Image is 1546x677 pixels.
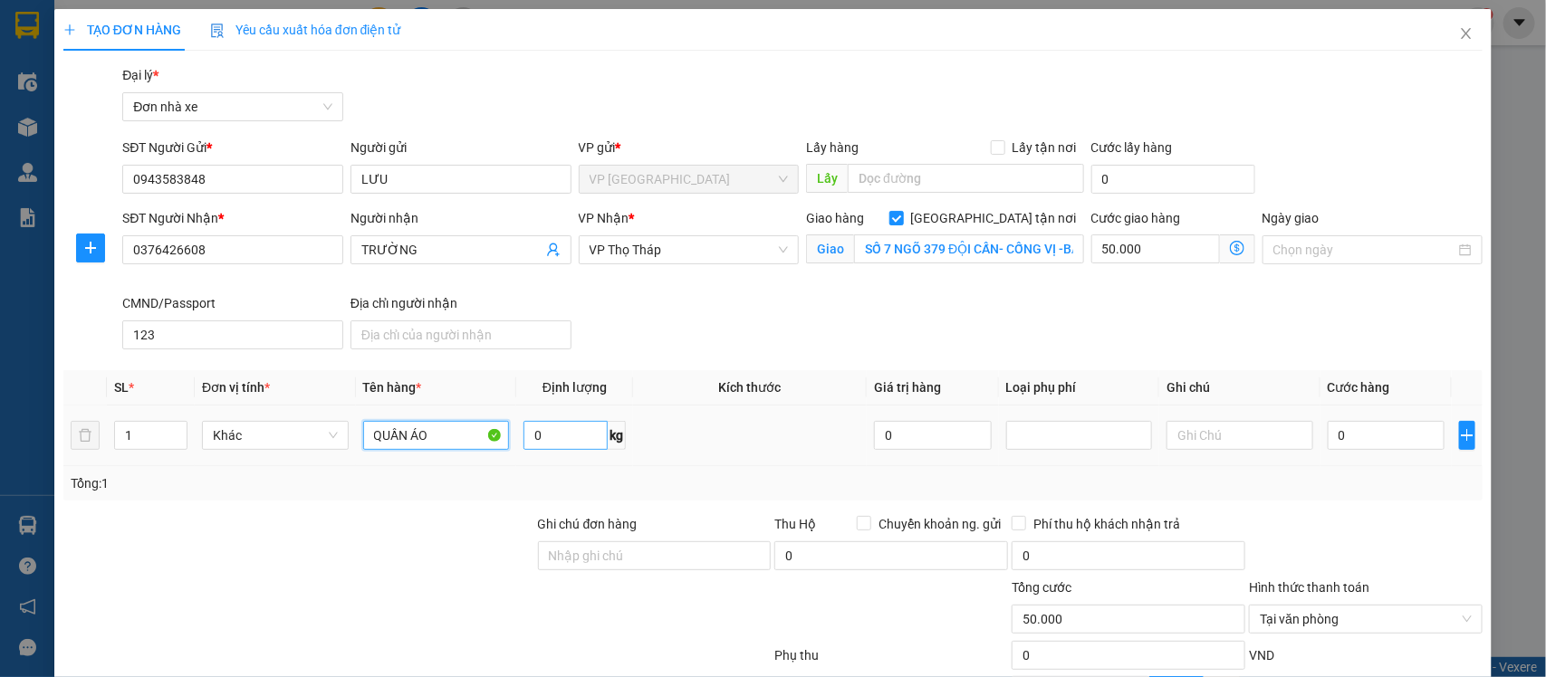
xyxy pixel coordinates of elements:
[1263,211,1320,225] label: Ngày giao
[1273,240,1456,260] input: Ngày giao
[202,380,270,395] span: Đơn vị tính
[350,138,571,157] div: Người gửi
[1091,140,1173,155] label: Cước lấy hàng
[773,645,1011,677] div: Phụ thu
[1328,380,1390,395] span: Cước hàng
[1459,26,1474,41] span: close
[590,166,789,193] span: VP Nam Định
[122,138,343,157] div: SĐT Người Gửi
[350,208,571,228] div: Người nhận
[806,211,864,225] span: Giao hàng
[719,380,782,395] span: Kích thước
[114,380,129,395] span: SL
[1026,514,1187,534] span: Phí thu hộ khách nhận trả
[1249,648,1274,663] span: VND
[1091,234,1220,263] input: Cước giao hàng
[363,380,422,395] span: Tên hàng
[848,164,1084,193] input: Dọc đường
[122,68,158,82] span: Đại lý
[350,293,571,313] div: Địa chỉ người nhận
[1159,370,1320,405] th: Ghi chú
[63,24,76,36] span: plus
[133,93,332,120] span: Đơn nhà xe
[874,421,991,450] input: 0
[538,541,772,570] input: Ghi chú đơn hàng
[904,208,1084,228] span: [GEOGRAPHIC_DATA] tận nơi
[63,23,181,37] span: TẠO ĐƠN HÀNG
[1230,241,1244,255] span: dollar-circle
[1260,605,1472,633] span: Tại văn phòng
[608,421,626,450] span: kg
[538,517,638,531] label: Ghi chú đơn hàng
[1249,580,1369,595] label: Hình thức thanh toán
[871,514,1008,534] span: Chuyển khoản ng. gửi
[210,23,401,37] span: Yêu cầu xuất hóa đơn điện tử
[122,208,343,228] div: SĐT Người Nhận
[71,473,598,493] div: Tổng: 1
[806,140,859,155] span: Lấy hàng
[806,164,848,193] span: Lấy
[999,370,1160,405] th: Loại phụ phí
[71,421,100,450] button: delete
[350,320,571,349] input: Địa chỉ của người nhận
[1012,580,1071,595] span: Tổng cước
[1005,138,1084,157] span: Lấy tận nơi
[213,422,338,449] span: Khác
[1091,211,1181,225] label: Cước giao hàng
[546,243,561,257] span: user-add
[122,293,343,313] div: CMND/Passport
[363,421,510,450] input: VD: Bàn, Ghế
[1460,428,1475,443] span: plus
[806,234,854,263] span: Giao
[579,138,800,157] div: VP gửi
[77,241,104,255] span: plus
[1091,165,1255,194] input: Cước lấy hàng
[579,211,629,225] span: VP Nhận
[543,380,607,395] span: Định lượng
[1441,9,1492,60] button: Close
[874,380,941,395] span: Giá trị hàng
[590,236,789,263] span: VP Thọ Tháp
[76,234,105,262] button: plus
[854,234,1084,263] input: Giao tận nơi
[1167,421,1313,450] input: Ghi Chú
[774,517,816,531] span: Thu Hộ
[1459,421,1476,450] button: plus
[210,24,225,38] img: icon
